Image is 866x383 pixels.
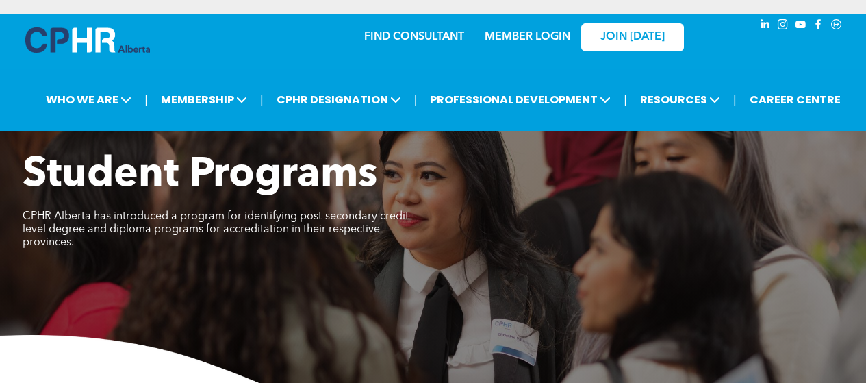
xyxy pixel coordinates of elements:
span: Student Programs [23,155,377,196]
a: instagram [776,17,791,36]
span: JOIN [DATE] [600,31,665,44]
img: A blue and white logo for cp alberta [25,27,150,53]
span: CPHR DESIGNATION [272,87,405,112]
span: WHO WE ARE [42,87,136,112]
li: | [414,86,418,114]
a: CAREER CENTRE [746,87,845,112]
li: | [733,86,737,114]
li: | [624,86,627,114]
a: Social network [829,17,844,36]
a: JOIN [DATE] [581,23,684,51]
a: FIND CONSULTANT [364,32,464,42]
a: MEMBER LOGIN [485,32,570,42]
a: linkedin [758,17,773,36]
li: | [260,86,264,114]
span: PROFESSIONAL DEVELOPMENT [426,87,615,112]
a: youtube [793,17,808,36]
a: facebook [811,17,826,36]
li: | [144,86,148,114]
span: MEMBERSHIP [157,87,251,112]
span: CPHR Alberta has introduced a program for identifying post-secondary credit-level degree and dipl... [23,211,412,248]
span: RESOURCES [636,87,724,112]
